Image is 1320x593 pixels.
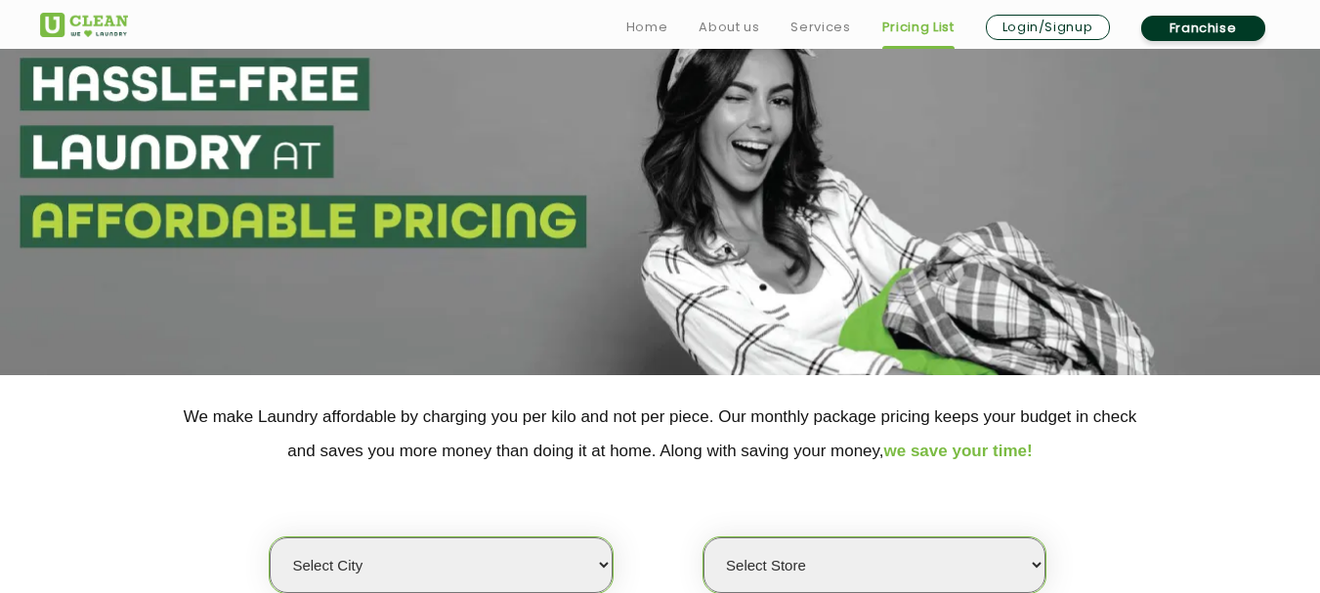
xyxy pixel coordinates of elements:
span: we save your time! [884,442,1033,460]
p: We make Laundry affordable by charging you per kilo and not per piece. Our monthly package pricin... [40,400,1281,468]
img: UClean Laundry and Dry Cleaning [40,13,128,37]
a: Franchise [1141,16,1265,41]
a: Login/Signup [986,15,1110,40]
a: Pricing List [882,16,955,39]
a: Services [790,16,850,39]
a: Home [626,16,668,39]
a: About us [699,16,759,39]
